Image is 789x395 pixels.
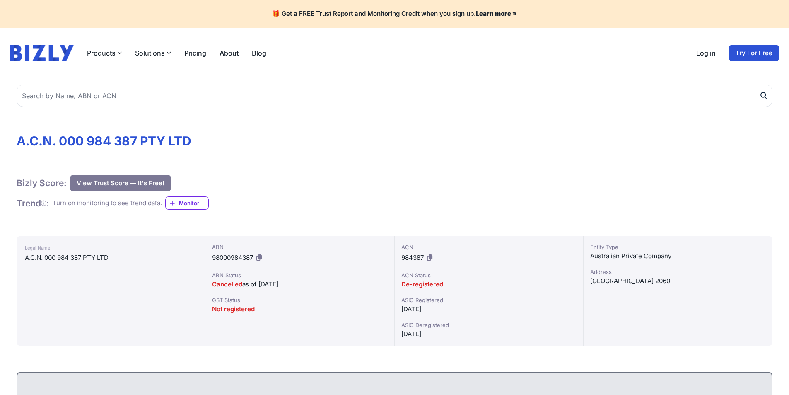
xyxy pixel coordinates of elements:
div: [GEOGRAPHIC_DATA] 2060 [590,276,765,286]
button: Products [87,48,122,58]
span: De-registered [401,280,443,288]
div: Australian Private Company [590,251,765,261]
div: ASIC Registered [401,296,577,304]
span: 984387 [401,254,424,262]
a: About [220,48,239,58]
input: Search by Name, ABN or ACN [17,85,772,107]
h1: Trend : [17,198,49,209]
div: Address [590,268,765,276]
button: Solutions [135,48,171,58]
span: 98000984387 [212,254,253,262]
div: ACN Status [401,271,577,279]
div: GST Status [212,296,387,304]
div: ABN [212,243,387,251]
span: Not registered [212,305,255,313]
div: Legal Name [25,243,197,253]
div: ABN Status [212,271,387,279]
a: Try For Free [729,45,779,61]
div: as of [DATE] [212,279,387,289]
a: Blog [252,48,266,58]
a: Log in [696,48,716,58]
h1: A.C.N. 000 984 387 PTY LTD [17,133,772,148]
a: Pricing [184,48,206,58]
div: [DATE] [401,329,577,339]
div: ASIC Deregistered [401,321,577,329]
div: [DATE] [401,304,577,314]
div: A.C.N. 000 984 387 PTY LTD [25,253,197,263]
a: Learn more » [476,10,517,17]
div: Entity Type [590,243,765,251]
span: Cancelled [212,280,242,288]
a: Monitor [165,196,209,210]
button: View Trust Score — It's Free! [70,175,171,191]
h1: Bizly Score: [17,177,67,189]
span: Monitor [179,199,208,207]
div: ACN [401,243,577,251]
div: Turn on monitoring to see trend data. [53,199,162,208]
h4: 🎁 Get a FREE Trust Report and Monitoring Credit when you sign up. [10,10,779,18]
